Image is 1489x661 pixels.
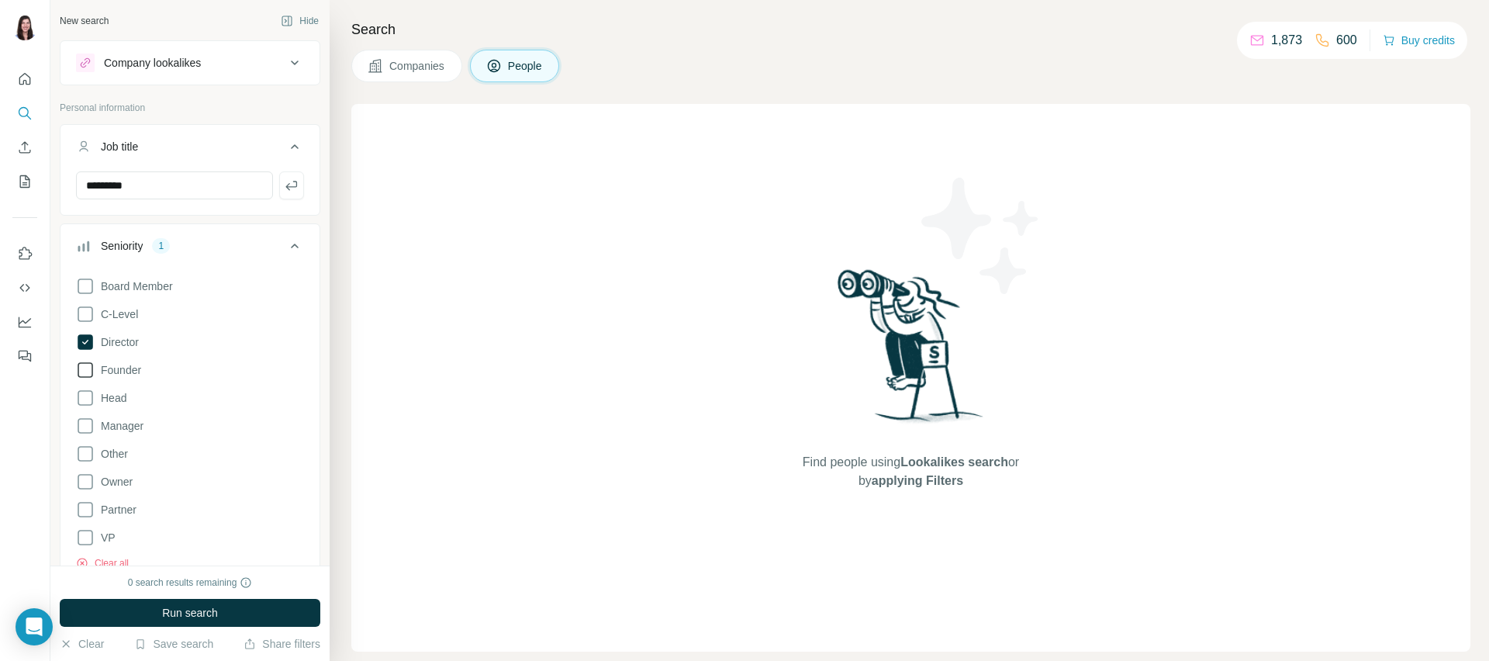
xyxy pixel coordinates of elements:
[95,502,136,517] span: Partner
[101,139,138,154] div: Job title
[244,636,320,652] button: Share filters
[389,58,446,74] span: Companies
[104,55,201,71] div: Company lookalikes
[16,608,53,645] div: Open Intercom Messenger
[162,605,218,621] span: Run search
[95,474,133,490] span: Owner
[152,239,170,253] div: 1
[60,14,109,28] div: New search
[786,453,1035,490] span: Find people using or by
[911,166,1051,306] img: Surfe Illustration - Stars
[831,265,992,438] img: Surfe Illustration - Woman searching with binoculars
[60,101,320,115] p: Personal information
[60,128,320,171] button: Job title
[12,342,37,370] button: Feedback
[128,576,253,590] div: 0 search results remaining
[95,362,141,378] span: Founder
[60,636,104,652] button: Clear
[508,58,544,74] span: People
[95,334,139,350] span: Director
[60,44,320,81] button: Company lookalikes
[95,530,116,545] span: VP
[134,636,213,652] button: Save search
[270,9,330,33] button: Hide
[1336,31,1357,50] p: 600
[76,556,129,570] button: Clear all
[101,238,143,254] div: Seniority
[12,65,37,93] button: Quick start
[12,133,37,161] button: Enrich CSV
[872,474,963,487] span: applying Filters
[12,308,37,336] button: Dashboard
[95,418,143,434] span: Manager
[60,599,320,627] button: Run search
[351,19,1470,40] h4: Search
[900,455,1008,469] span: Lookalikes search
[95,390,126,406] span: Head
[12,274,37,302] button: Use Surfe API
[1271,31,1302,50] p: 1,873
[95,306,138,322] span: C-Level
[12,240,37,268] button: Use Surfe on LinkedIn
[95,279,173,294] span: Board Member
[12,168,37,196] button: My lists
[1383,29,1455,51] button: Buy credits
[12,99,37,127] button: Search
[95,446,128,462] span: Other
[12,16,37,40] img: Avatar
[60,227,320,271] button: Seniority1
